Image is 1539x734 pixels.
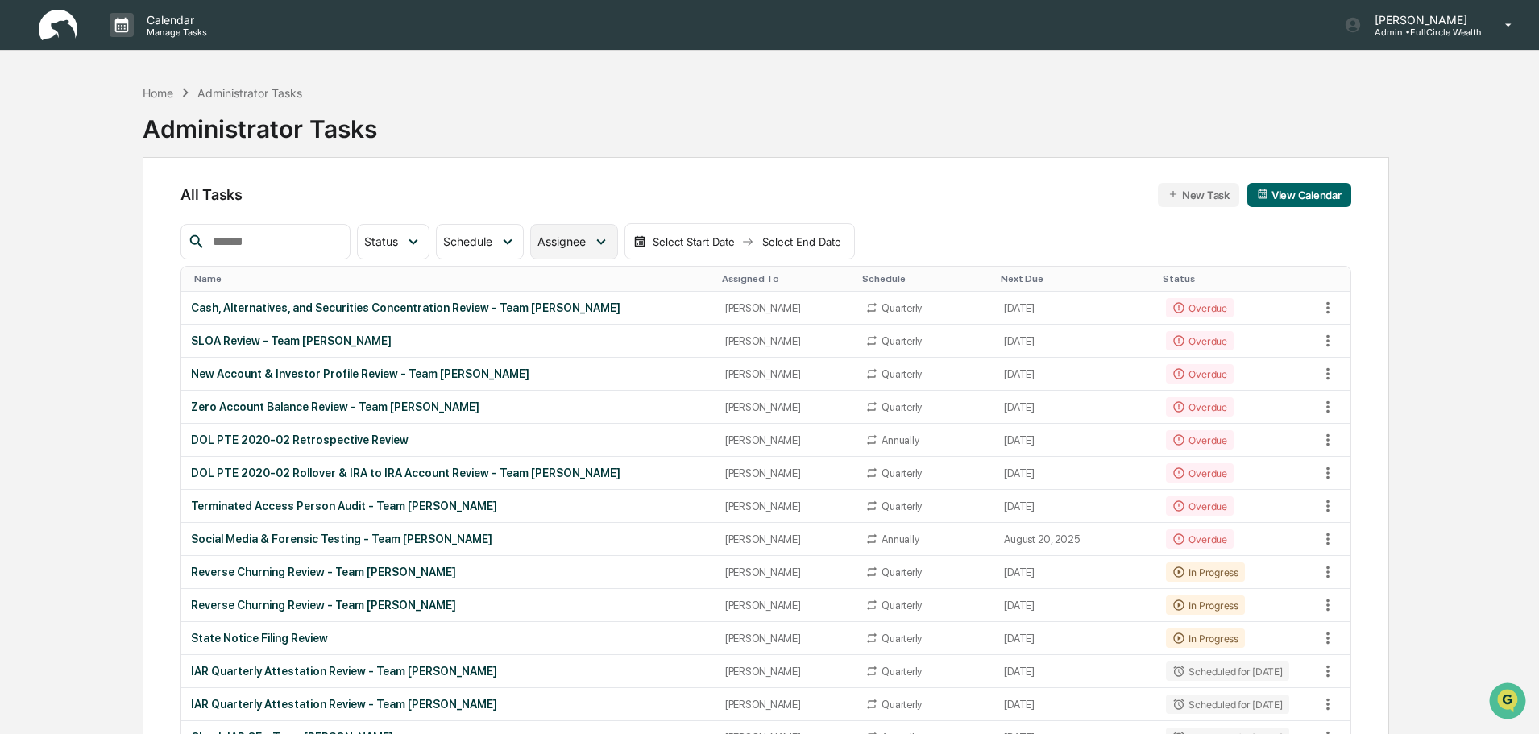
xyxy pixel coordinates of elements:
div: Quarterly [882,401,922,413]
td: [DATE] [994,688,1156,721]
div: Start new chat [55,123,264,139]
div: [PERSON_NAME] [725,434,847,446]
div: [PERSON_NAME] [725,368,847,380]
a: 🗄️Attestations [110,197,206,226]
td: [DATE] [994,457,1156,490]
div: Toggle SortBy [194,273,708,284]
div: Toggle SortBy [862,273,988,284]
td: [DATE] [994,622,1156,655]
img: arrow right [741,235,754,248]
td: August 20, 2025 [994,523,1156,556]
div: Toggle SortBy [1318,273,1350,284]
div: Quarterly [882,368,922,380]
div: [PERSON_NAME] [725,467,847,479]
a: 🔎Data Lookup [10,227,108,256]
div: Quarterly [882,302,922,314]
iframe: Open customer support [1487,681,1531,724]
div: Quarterly [882,467,922,479]
span: All Tasks [180,186,242,203]
td: [DATE] [994,391,1156,424]
p: How can we help? [16,34,293,60]
div: Quarterly [882,500,922,512]
div: New Account & Investor Profile Review - Team [PERSON_NAME] [191,367,705,380]
span: Data Lookup [32,234,102,250]
div: Overdue [1166,529,1233,549]
div: Quarterly [882,699,922,711]
div: IAR Quarterly Attestation Review - Team [PERSON_NAME] [191,665,705,678]
div: In Progress [1166,628,1244,648]
div: Scheduled for [DATE] [1166,695,1288,714]
div: [PERSON_NAME] [725,566,847,578]
td: [DATE] [994,556,1156,589]
div: Annually [882,533,919,545]
span: Preclearance [32,203,104,219]
img: logo [39,10,77,41]
span: Attestations [133,203,200,219]
td: [DATE] [994,655,1156,688]
div: Reverse Churning Review - Team [PERSON_NAME] [191,599,705,612]
div: Quarterly [882,599,922,612]
button: New Task [1158,183,1239,207]
div: Toggle SortBy [1001,273,1150,284]
div: Overdue [1166,496,1233,516]
span: Status [364,234,398,248]
span: Pylon [160,273,195,285]
div: We're available if you need us! [55,139,204,152]
img: calendar [1257,189,1268,200]
div: DOL PTE 2020-02 Rollover & IRA to IRA Account Review - Team [PERSON_NAME] [191,467,705,479]
td: [DATE] [994,358,1156,391]
div: Zero Account Balance Review - Team [PERSON_NAME] [191,400,705,413]
div: [PERSON_NAME] [725,401,847,413]
td: [DATE] [994,424,1156,457]
div: [PERSON_NAME] [725,666,847,678]
div: 🔎 [16,235,29,248]
td: [DATE] [994,490,1156,523]
div: Reverse Churning Review - Team [PERSON_NAME] [191,566,705,578]
div: DOL PTE 2020-02 Retrospective Review [191,433,705,446]
div: State Notice Filing Review [191,632,705,645]
div: SLOA Review - Team [PERSON_NAME] [191,334,705,347]
div: Select Start Date [649,235,738,248]
td: [DATE] [994,325,1156,358]
img: calendar [633,235,646,248]
a: 🖐️Preclearance [10,197,110,226]
div: Overdue [1166,430,1233,450]
div: Annually [882,434,919,446]
p: Admin • FullCircle Wealth [1362,27,1482,38]
button: View Calendar [1247,183,1351,207]
div: [PERSON_NAME] [725,533,847,545]
div: 🗄️ [117,205,130,218]
div: Overdue [1166,397,1233,417]
td: [DATE] [994,292,1156,325]
div: Quarterly [882,335,922,347]
div: [PERSON_NAME] [725,335,847,347]
div: Overdue [1166,364,1233,384]
div: [PERSON_NAME] [725,500,847,512]
div: Quarterly [882,566,922,578]
div: [PERSON_NAME] [725,699,847,711]
a: Powered byPylon [114,272,195,285]
div: IAR Quarterly Attestation Review - Team [PERSON_NAME] [191,698,705,711]
div: Toggle SortBy [722,273,850,284]
div: Scheduled for [DATE] [1166,661,1288,681]
div: Select End Date [757,235,846,248]
div: Overdue [1166,463,1233,483]
div: Overdue [1166,298,1233,317]
div: In Progress [1166,562,1244,582]
p: Calendar [134,13,215,27]
div: Overdue [1166,331,1233,350]
div: Toggle SortBy [1163,273,1311,284]
div: Administrator Tasks [143,102,377,143]
div: 🖐️ [16,205,29,218]
button: Start new chat [274,128,293,147]
img: 1746055101610-c473b297-6a78-478c-a979-82029cc54cd1 [16,123,45,152]
td: [DATE] [994,589,1156,622]
div: Quarterly [882,666,922,678]
div: [PERSON_NAME] [725,599,847,612]
div: [PERSON_NAME] [725,632,847,645]
span: Assignee [537,234,586,248]
p: [PERSON_NAME] [1362,13,1482,27]
div: Quarterly [882,632,922,645]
